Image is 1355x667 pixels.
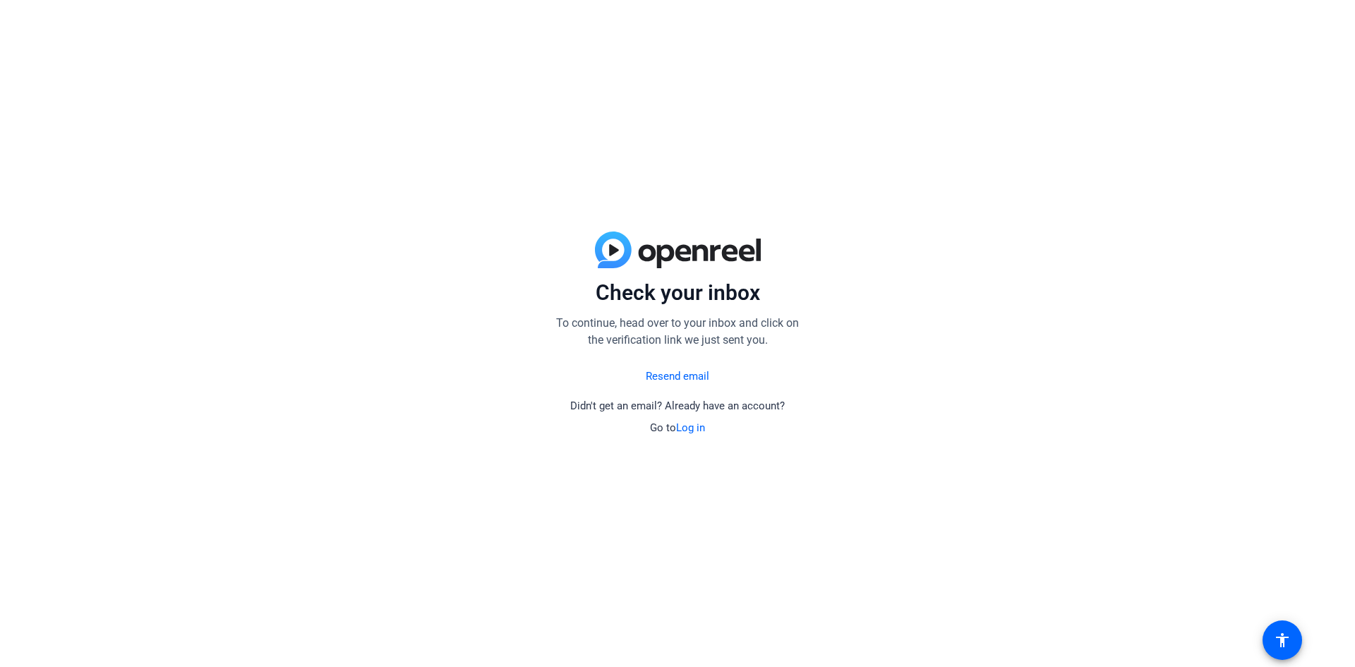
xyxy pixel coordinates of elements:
[595,232,761,268] img: blue-gradient.svg
[1274,632,1291,649] mat-icon: accessibility
[646,368,709,385] a: Resend email
[550,315,805,349] p: To continue, head over to your inbox and click on the verification link we just sent you.
[570,399,785,412] span: Didn't get an email? Already have an account?
[550,280,805,306] p: Check your inbox
[650,421,705,434] span: Go to
[676,421,705,434] a: Log in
